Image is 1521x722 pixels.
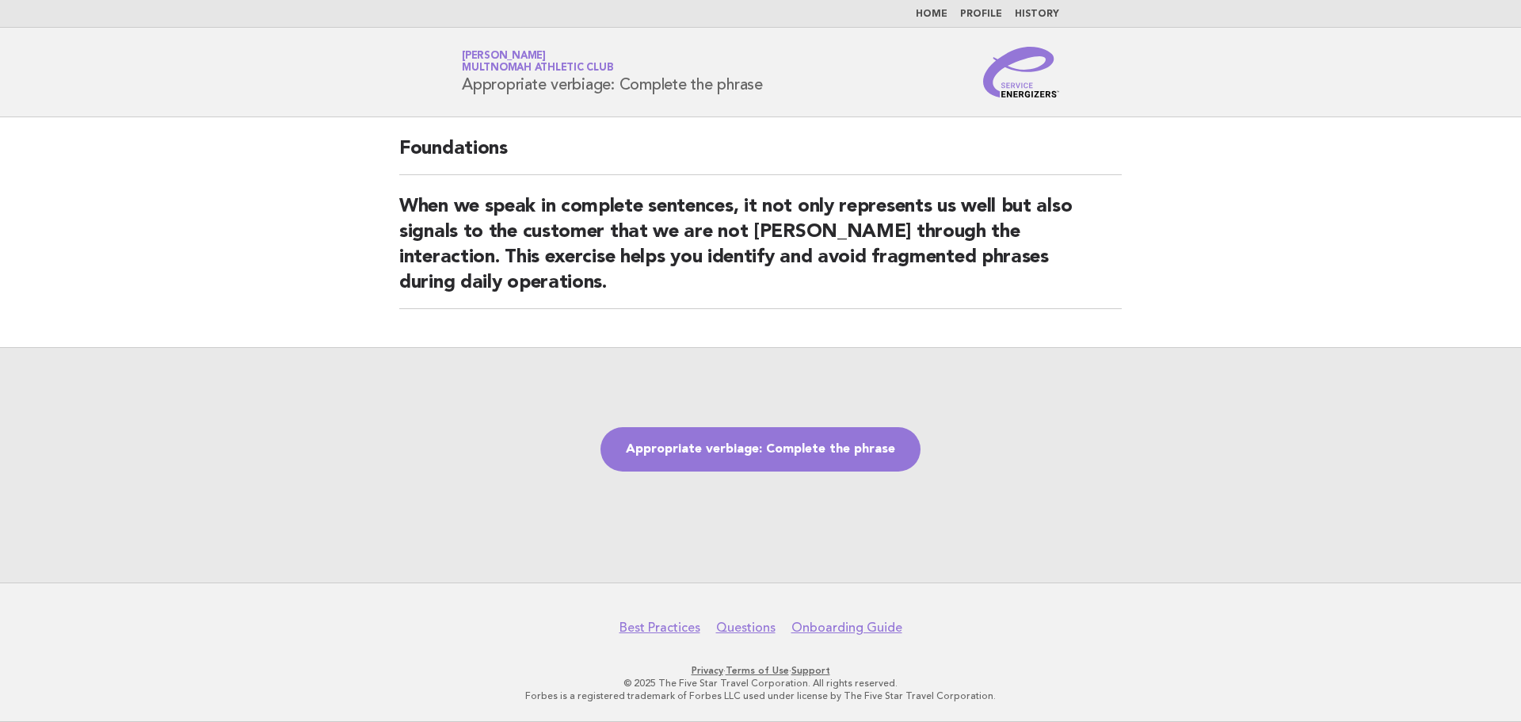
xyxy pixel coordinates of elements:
a: Appropriate verbiage: Complete the phrase [600,427,921,472]
a: Questions [716,620,776,636]
a: Profile [960,10,1002,19]
a: Terms of Use [726,665,789,676]
a: Home [916,10,947,19]
a: Onboarding Guide [791,620,902,636]
h1: Appropriate verbiage: Complete the phrase [462,52,763,93]
p: Forbes is a registered trademark of Forbes LLC used under license by The Five Star Travel Corpora... [276,690,1245,702]
h2: When we speak in complete sentences, it not only represents us well but also signals to the custo... [399,194,1122,309]
a: Support [791,665,830,676]
h2: Foundations [399,136,1122,175]
a: Privacy [692,665,723,676]
a: History [1015,10,1059,19]
a: Best Practices [619,620,700,636]
a: [PERSON_NAME]Multnomah Athletic Club [462,51,613,73]
p: © 2025 The Five Star Travel Corporation. All rights reserved. [276,677,1245,690]
span: Multnomah Athletic Club [462,63,613,74]
img: Service Energizers [983,47,1059,97]
p: · · [276,664,1245,677]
